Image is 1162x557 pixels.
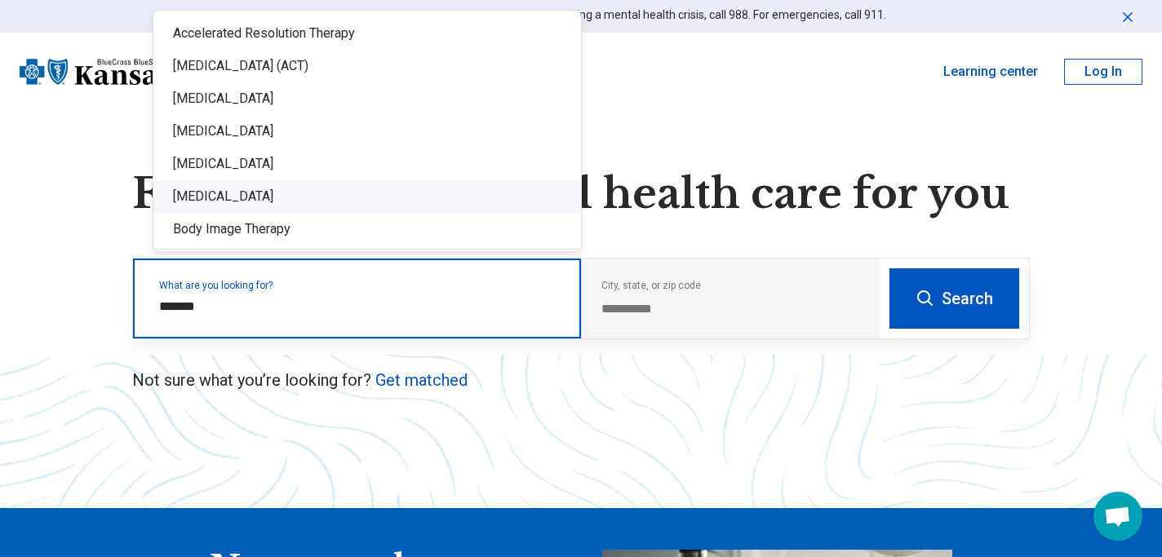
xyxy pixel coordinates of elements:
p: If you are at risk of harming yourself or others, or experiencing a mental health crisis, call 98... [273,7,886,24]
h1: Find the right mental health care for you [132,170,1030,219]
img: Blue Cross Blue Shield Kansas [20,52,170,91]
div: Open chat [1093,492,1142,541]
button: Search [889,268,1019,329]
label: What are you looking for? [159,281,561,290]
div: [MEDICAL_DATA] (ACT) [153,50,581,82]
p: Not sure what you’re looking for? [132,369,1030,391]
div: Body Image Therapy [153,213,581,245]
div: [MEDICAL_DATA] [153,82,581,115]
a: Get matched [375,370,468,390]
div: [MEDICAL_DATA] [153,180,581,213]
div: [MEDICAL_DATA] [153,115,581,148]
button: Log In [1064,59,1142,85]
div: Accelerated Resolution Therapy [153,17,581,50]
div: [MEDICAL_DATA] [153,148,581,180]
a: Learning center [943,62,1038,82]
button: Dismiss [1120,7,1136,26]
div: Suggestions [153,11,581,295]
